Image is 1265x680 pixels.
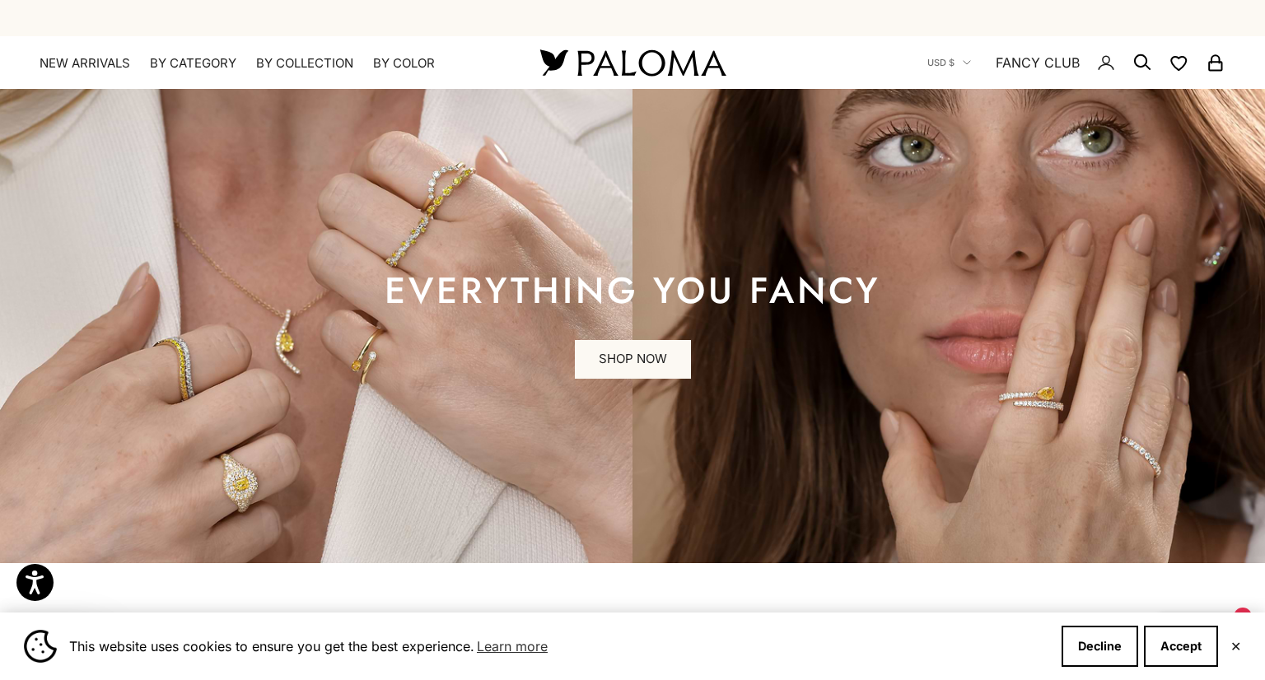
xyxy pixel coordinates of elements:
nav: Primary navigation [40,55,501,72]
a: NEW ARRIVALS [40,55,130,72]
button: Close [1230,641,1241,651]
summary: By Color [373,55,435,72]
a: SHOP NOW [575,340,691,380]
a: FANCY CLUB [996,52,1080,73]
nav: Secondary navigation [927,36,1225,89]
img: Cookie banner [24,630,57,663]
span: USD $ [927,55,955,70]
summary: By Category [150,55,236,72]
button: Decline [1062,626,1138,667]
button: Accept [1144,626,1218,667]
button: USD $ [927,55,971,70]
span: This website uses cookies to ensure you get the best experience. [69,634,1048,659]
a: Learn more [474,634,550,659]
summary: By Collection [256,55,353,72]
p: EVERYTHING YOU FANCY [385,274,880,307]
